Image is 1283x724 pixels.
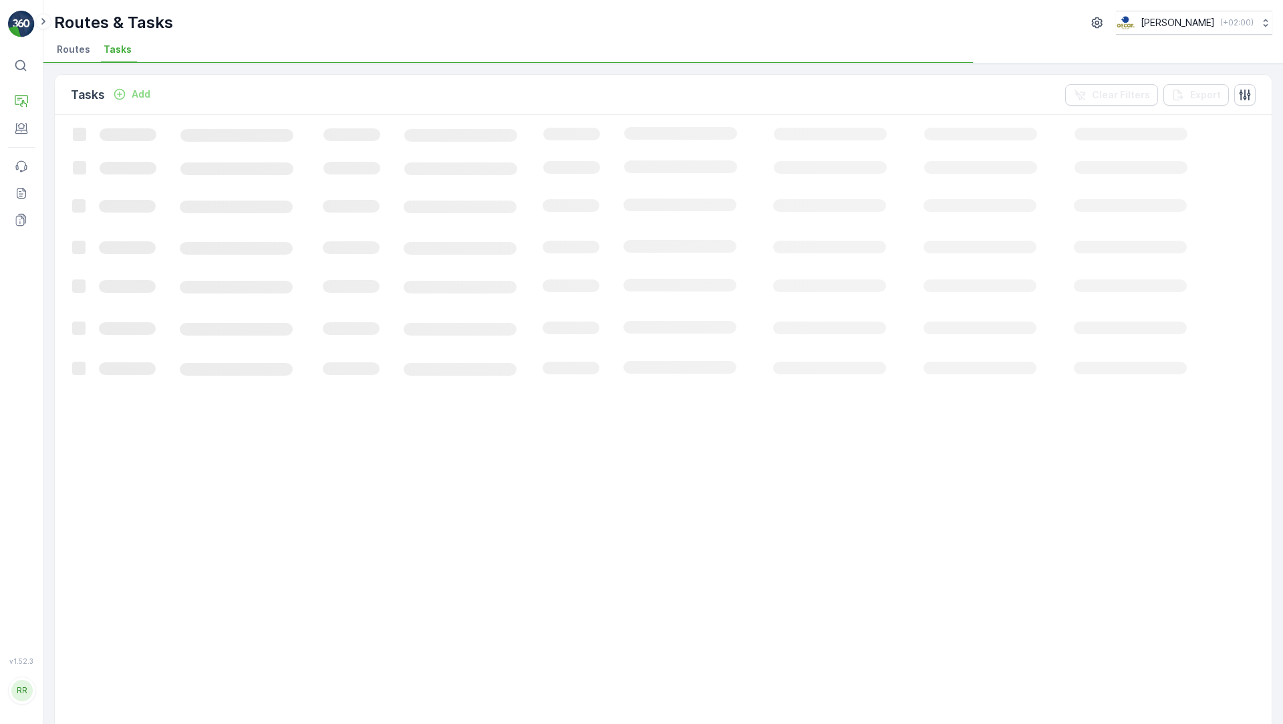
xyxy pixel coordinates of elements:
button: Add [108,86,156,102]
div: RR [11,680,33,701]
img: basis-logo_rgb2x.png [1116,15,1135,30]
button: Clear Filters [1065,84,1158,106]
img: logo [8,11,35,37]
p: Clear Filters [1092,88,1150,102]
p: Routes & Tasks [54,12,173,33]
p: Tasks [71,86,105,104]
p: ( +02:00 ) [1220,17,1254,28]
span: Routes [57,43,90,56]
p: [PERSON_NAME] [1141,16,1215,29]
p: Add [132,88,150,101]
button: [PERSON_NAME](+02:00) [1116,11,1272,35]
button: Export [1163,84,1229,106]
span: v 1.52.3 [8,657,35,665]
span: Tasks [104,43,132,56]
button: RR [8,668,35,713]
p: Export [1190,88,1221,102]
